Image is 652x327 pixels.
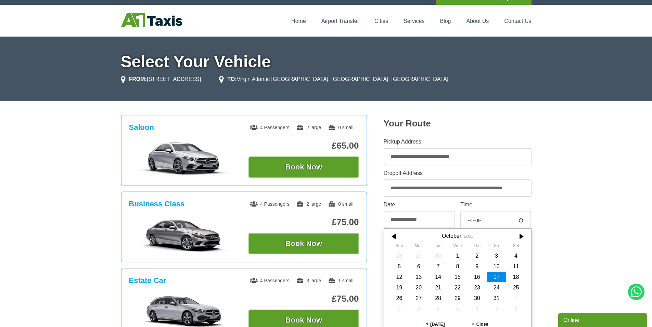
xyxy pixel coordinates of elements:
[504,18,531,24] a: Contact Us
[132,141,235,176] img: Saloon
[404,18,424,24] a: Services
[121,54,532,70] h1: Select Your Vehicle
[328,201,353,207] span: 0 small
[248,217,359,228] p: £75.00
[129,200,185,208] h3: Business Class
[328,278,353,283] span: 1 small
[440,18,451,24] a: Blog
[219,75,448,83] li: Virgin Atlantic [GEOGRAPHIC_DATA], [GEOGRAPHIC_DATA], [GEOGRAPHIC_DATA]
[328,125,353,130] span: 0 small
[384,139,532,145] label: Pickup Address
[250,125,290,130] span: 4 Passengers
[384,171,532,176] label: Dropoff Address
[374,18,388,24] a: Cities
[466,18,489,24] a: About Us
[250,278,290,283] span: 4 Passengers
[558,312,649,327] iframe: chat widget
[132,218,235,252] img: Business Class
[129,276,166,285] h3: Estate Car
[384,118,532,129] h2: Your Route
[384,202,455,207] label: Date
[250,201,290,207] span: 4 Passengers
[227,76,236,82] strong: TO:
[296,125,321,130] span: 2 large
[121,75,201,83] li: [STREET_ADDRESS]
[291,18,306,24] a: Home
[129,123,154,132] h3: Saloon
[296,278,321,283] span: 3 large
[460,202,531,207] label: Time
[129,76,147,82] strong: FROM:
[248,140,359,151] p: £65.00
[248,156,359,178] button: Book Now
[248,294,359,304] p: £75.00
[248,233,359,254] button: Book Now
[321,18,359,24] a: Airport Transfer
[121,13,182,27] img: A1 Taxis St Albans LTD
[296,201,321,207] span: 2 large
